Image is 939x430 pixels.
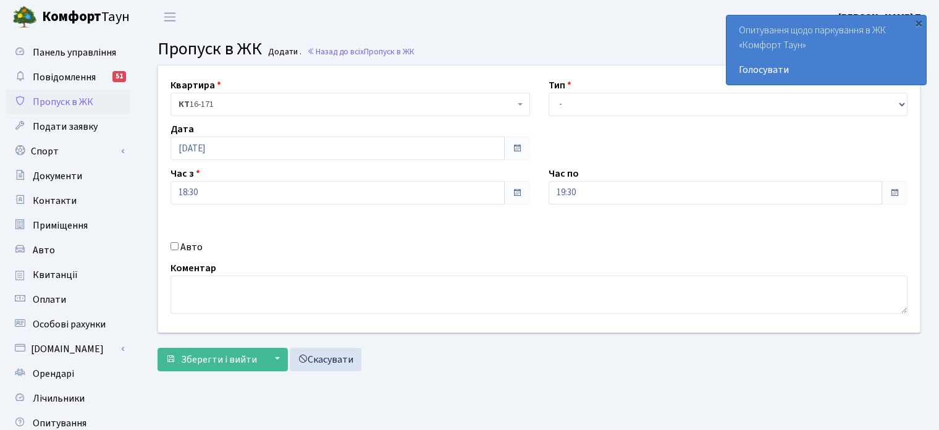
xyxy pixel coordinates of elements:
[12,5,37,30] img: logo.png
[266,47,301,57] small: Додати .
[912,17,925,29] div: ×
[6,213,130,238] a: Приміщення
[33,293,66,306] span: Оплати
[33,120,98,133] span: Подати заявку
[158,348,265,371] button: Зберегти і вийти
[726,15,926,85] div: Опитування щодо паркування в ЖК «Комфорт Таун»
[171,166,200,181] label: Час з
[6,40,130,65] a: Панель управління
[6,90,130,114] a: Пропуск в ЖК
[171,78,221,93] label: Квартира
[6,263,130,287] a: Квитанції
[181,353,257,366] span: Зберегти і вийти
[6,114,130,139] a: Подати заявку
[179,98,190,111] b: КТ
[33,416,86,430] span: Опитування
[33,392,85,405] span: Лічильники
[33,367,74,381] span: Орендарі
[6,238,130,263] a: Авто
[171,261,216,276] label: Коментар
[6,139,130,164] a: Спорт
[180,240,203,255] label: Авто
[171,122,194,137] label: Дата
[6,188,130,213] a: Контакти
[6,65,130,90] a: Повідомлення51
[549,166,579,181] label: Час по
[42,7,130,28] span: Таун
[739,62,914,77] a: Голосувати
[6,287,130,312] a: Оплати
[307,46,415,57] a: Назад до всіхПропуск в ЖК
[33,70,96,84] span: Повідомлення
[6,361,130,386] a: Орендарі
[33,318,106,331] span: Особові рахунки
[6,164,130,188] a: Документи
[838,11,924,24] b: [PERSON_NAME] П.
[549,78,571,93] label: Тип
[42,7,101,27] b: Комфорт
[33,46,116,59] span: Панель управління
[112,71,126,82] div: 51
[33,169,82,183] span: Документи
[33,219,88,232] span: Приміщення
[171,93,530,116] span: <b>КТ</b>&nbsp;&nbsp;&nbsp;&nbsp;16-171
[154,7,185,27] button: Переключити навігацію
[33,194,77,208] span: Контакти
[6,386,130,411] a: Лічильники
[838,10,924,25] a: [PERSON_NAME] П.
[33,268,78,282] span: Квитанції
[6,337,130,361] a: [DOMAIN_NAME]
[33,243,55,257] span: Авто
[158,36,262,61] span: Пропуск в ЖК
[364,46,415,57] span: Пропуск в ЖК
[290,348,361,371] a: Скасувати
[6,312,130,337] a: Особові рахунки
[33,95,93,109] span: Пропуск в ЖК
[179,98,515,111] span: <b>КТ</b>&nbsp;&nbsp;&nbsp;&nbsp;16-171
